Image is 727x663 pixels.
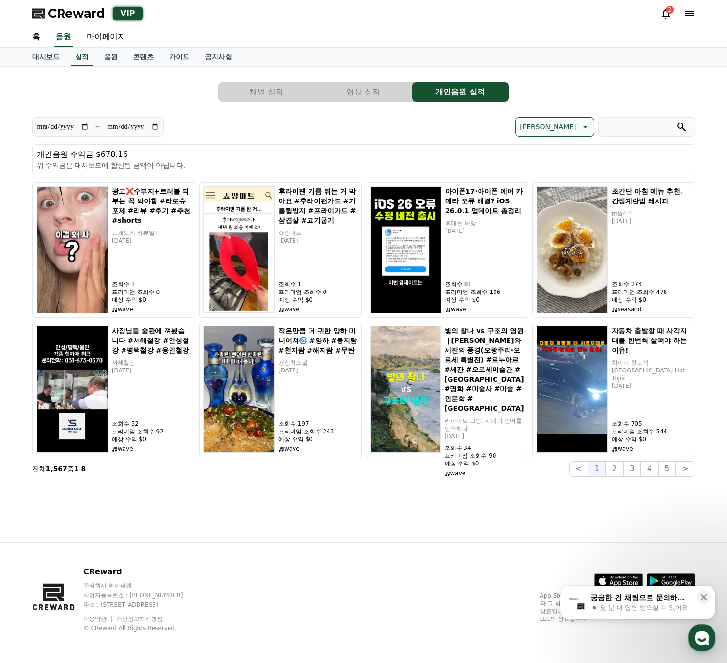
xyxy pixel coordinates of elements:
[95,121,101,133] p: ~
[3,307,64,331] a: 홈
[658,461,676,477] button: 5
[32,464,86,474] p: 전체 중 -
[112,237,191,245] p: [DATE]
[278,229,357,237] p: 쇼핑마트
[83,582,201,589] p: 주식회사 와이피랩
[612,288,691,296] p: 프리미엄 조회수 478
[79,27,133,47] a: 마이페이지
[218,82,315,102] button: 채널 실적
[445,452,524,460] p: 프리미엄 조회수 90
[199,182,362,318] a: 후라이팬 기름 튀는 거 막아요 #후라이팬가드 #기름튐방지 #프라이가드 #삼겹살 #고기굽기 후라이팬 기름 튀는 거 막아요 #후라이팬가드 #기름튐방지 #프라이가드 #삼겹살 #고기...
[112,288,191,296] p: 프리미엄 조회수 0
[203,326,275,453] img: 작은만큼 더 귀한 양하 미니어쳐🌀 #양하 #몽지람 #천지람 #해지람 #무탄
[74,465,79,473] strong: 1
[445,417,524,432] p: 라파아트-그림, 시대의 언어를 번역하다
[32,6,105,21] a: CReward
[540,592,695,623] p: App Store, iCloud, iCloud Drive 및 iTunes Store는 미국과 그 밖의 나라 및 지역에서 등록된 Apple Inc.의 서비스 상표입니다. Goo...
[83,591,201,599] p: 사업자등록번호 : [PHONE_NUMBER]
[612,420,691,428] p: 조회수 705
[666,6,674,14] div: 2
[370,186,441,313] img: 아이폰17·아이폰 에어 카메라 오류 해결? iOS 26.0.1 업데이트 총정리
[83,624,201,632] p: © CReward All Rights Reserved.
[112,296,191,304] p: 예상 수익 $0
[315,82,412,102] button: 영상 실적
[203,186,275,313] img: 후라이팬 기름 튀는 거 막아요 #후라이팬가드 #기름튐방지 #프라이가드 #삼겹살 #고기굽기
[588,461,605,477] button: 1
[37,149,691,160] p: 개인음원 수익금 $678.16
[112,280,191,288] p: 조회수 1
[532,322,695,457] a: 자동차 출발할 때 사각지대를 한번씩 살펴야 하는 이유! 자동차 출발할 때 사각지대를 한번씩 살펴야 하는 이유! 차이나 핫토픽 - [GEOGRAPHIC_DATA] Hot Top...
[278,428,357,435] p: 프리미엄 조회수 243
[612,280,691,288] p: 조회수 274
[96,48,125,66] a: 음원
[445,432,524,440] p: [DATE]
[605,461,623,477] button: 2
[612,359,691,382] p: 차이나 핫토픽 - [GEOGRAPHIC_DATA] Hot Topic
[445,306,524,313] p: wave
[278,367,357,374] p: [DATE]
[64,307,125,331] a: 대화
[278,296,357,304] p: 예상 수익 $0
[676,461,695,477] button: >
[537,186,608,313] img: 초간단 아침 메뉴 추천. 간장계란밥 레시피
[445,326,524,413] h5: 빛의 찰나 vs 구조의 영원｜[PERSON_NAME]와 세잔의 풍경(오랑주리·오르세 특별전) #르누아르 #세잔 #오르세미술관 #[GEOGRAPHIC_DATA] #명화 #미술사...
[71,48,93,66] a: 실적
[445,296,524,304] p: 예상 수익 $0
[125,307,186,331] a: 설정
[116,616,163,622] a: 개인정보처리방침
[48,6,105,21] span: CReward
[278,306,357,313] p: wave
[112,420,191,428] p: 조회수 52
[37,326,108,453] img: 사장님들 술판에 껴봤습니다 #서해철강 #안성철강 #평택철강 #용인철강
[46,465,67,473] strong: 1,567
[445,186,524,216] h5: 아이폰17·아이폰 에어 카메라 오류 해결? iOS 26.0.1 업데이트 총정리
[83,616,114,622] a: 이용약관
[112,359,191,367] p: 서해철강
[612,445,691,453] p: wave
[412,82,509,102] button: 개인음원 실적
[112,229,191,237] p: 토게토게 리뷰일기
[445,280,524,288] p: 조회수 81
[32,322,195,457] a: 사장님들 술판에 껴봤습니다 #서해철강 #안성철강 #평택철강 #용인철강 사장님들 술판에 껴봤습니다 #서해철강 #안성철강 #평택철강 #용인철강 서해철강 [DATE] 조회수 52 ...
[612,326,691,355] h5: 자동차 출발할 때 사각지대를 한번씩 살펴야 하는 이유!
[612,210,691,217] p: mia식탁
[623,461,641,477] button: 3
[278,326,357,355] h5: 작은만큼 더 귀한 양하 미니어쳐🌀 #양하 #몽지람 #천지람 #해지람 #무탄
[113,7,143,20] div: VIP
[278,420,357,428] p: 조회수 197
[569,461,588,477] button: <
[278,186,357,225] h5: 후라이팬 기름 튀는 거 막아요 #후라이팬가드 #기름튐방지 #프라이가드 #삼겹살 #고기굽기
[83,566,201,578] p: CReward
[445,227,524,235] p: [DATE]
[445,460,524,467] p: 예상 수익 $0
[25,27,48,47] a: 홈
[370,326,441,453] img: 빛의 찰나 vs 구조의 영원｜르누아르와 세잔의 풍경(오랑주리·오르세 특별전) #르누아르 #세잔 #오르세미술관 #오랑주리미술관 #서양미술사 #명화 #미술사 #미술 #인문학 #프랑스
[112,435,191,443] p: 예상 수익 $0
[612,306,691,313] p: seasand
[612,186,691,206] h5: 초간단 아침 메뉴 추천. 간장계란밥 레시피
[612,435,691,443] p: 예상 수익 $0
[532,182,695,318] a: 초간단 아침 메뉴 추천. 간장계란밥 레시피 초간단 아침 메뉴 추천. 간장계란밥 레시피 mia식탁 [DATE] 조회수 274 프리미엄 조회수 478 예상 수익 $0 seasand
[445,288,524,296] p: 프리미엄 조회수 106
[37,186,108,313] img: 광고❌수부지+트러블 피부는 꼭 봐야함 #라로슈포제 #리뷰 #후기 #추천 #shorts
[445,219,524,227] p: 휴대폰 싸당
[150,322,161,329] span: 설정
[278,445,357,453] p: wave
[25,48,67,66] a: 대시보드
[197,48,240,66] a: 공지사항
[112,445,191,453] p: wave
[612,428,691,435] p: 프리미엄 조회수 544
[199,322,362,457] a: 작은만큼 더 귀한 양하 미니어쳐🌀 #양하 #몽지람 #천지람 #해지람 #무탄 작은만큼 더 귀한 양하 미니어쳐🌀 #양하 #몽지람 #천지람 #해지람 #무탄 땐싱치즈볼 [DATE] ...
[612,217,691,225] p: [DATE]
[278,435,357,443] p: 예상 수익 $0
[612,296,691,304] p: 예상 수익 $0
[112,367,191,374] p: [DATE]
[537,326,608,453] img: 자동차 출발할 때 사각지대를 한번씩 살펴야 하는 이유!
[515,117,594,137] button: [PERSON_NAME]
[37,160,691,170] p: 위 수익금은 대시보드에 합산된 금액이 아닙니다.
[445,444,524,452] p: 조회수 34
[32,182,195,318] a: 광고❌수부지+트러블 피부는 꼭 봐야함 #라로슈포제 #리뷰 #후기 #추천 #shorts 광고❌수부지+트러블 피부는 꼭 봐야함 #라로슈포제 #리뷰 #후기 #추천 #shorts 토...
